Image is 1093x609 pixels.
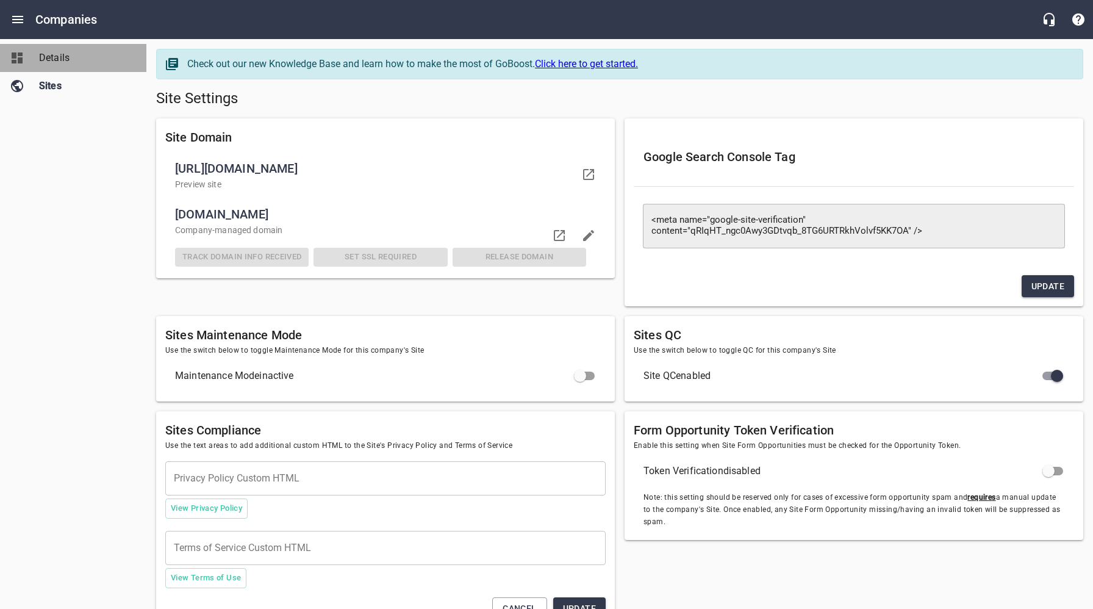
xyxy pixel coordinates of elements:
[35,10,97,29] h6: Companies
[1022,275,1074,298] button: Update
[643,147,1064,167] h6: Google Search Console Tag
[545,221,574,250] a: Visit domain
[39,79,132,93] span: Sites
[165,325,606,345] h6: Sites Maintenance Mode
[651,215,1056,237] textarea: <meta name="google-site-verification" content="qRIqHT_ngc0Awy3GDtvqb_8TG6URTRkhVolvf5KK7OA" />
[187,57,1070,71] div: Check out our new Knowledge Base and learn how to make the most of GoBoost.
[171,571,241,585] span: View Terms of Use
[1034,5,1064,34] button: Live Chat
[175,204,586,224] span: [DOMAIN_NAME]
[643,464,1045,478] span: Token Verification disabled
[165,420,606,440] h6: Sites Compliance
[535,58,638,70] a: Click here to get started.
[175,178,576,191] p: Preview site
[634,420,1074,440] h6: Form Opportunity Token Verification
[165,345,606,357] span: Use the switch below to toggle Maintenance Mode for this company's Site
[574,160,603,189] a: Visit your domain
[39,51,132,65] span: Details
[175,159,576,178] span: [URL][DOMAIN_NAME]
[165,499,248,519] button: View Privacy Policy
[634,440,1074,452] span: Enable this setting when Site Form Opportunities must be checked for the Opportunity Token.
[1064,5,1093,34] button: Support Portal
[643,369,1045,383] span: Site QC enabled
[574,221,603,250] button: Edit domain
[967,493,995,502] u: requires
[165,568,246,588] button: View Terms of Use
[173,222,589,239] div: Company -managed domain
[165,440,606,452] span: Use the text areas to add additional custom HTML to the Site's Privacy Policy and Terms of Service
[3,5,32,34] button: Open drawer
[171,502,242,516] span: View Privacy Policy
[634,325,1074,345] h6: Sites QC
[634,345,1074,357] span: Use the switch below to toggle QC for this company's Site
[175,369,576,383] span: Maintenance Mode inactive
[643,492,1064,528] span: Note: this setting should be reserved only for cases of excessive form opportunity spam and a man...
[156,89,1083,109] h5: Site Settings
[165,128,606,147] h6: Site Domain
[1031,279,1064,294] span: Update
